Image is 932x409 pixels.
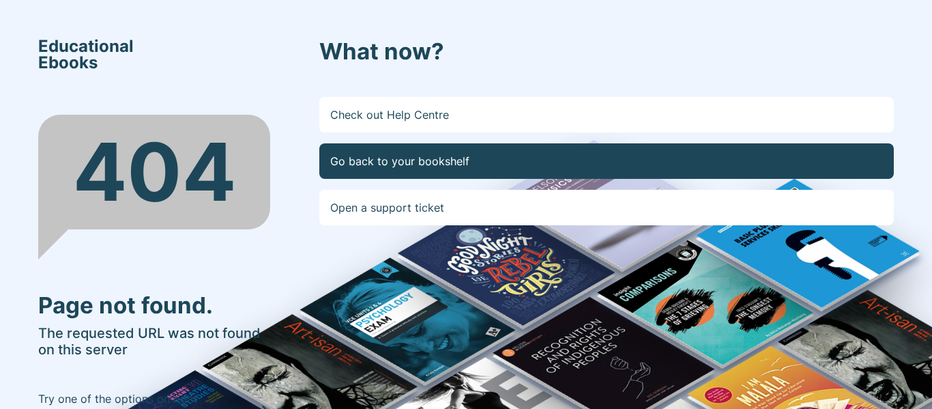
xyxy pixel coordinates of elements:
[319,190,894,225] a: Open a support ticket
[319,143,894,179] a: Go back to your bookshelf
[38,325,270,358] h5: The requested URL was not found on this server
[319,38,894,66] h3: What now?
[38,38,134,71] span: Educational Ebooks
[319,97,894,132] a: Check out Help Centre
[38,115,270,229] div: 404
[38,292,270,320] h3: Page not found.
